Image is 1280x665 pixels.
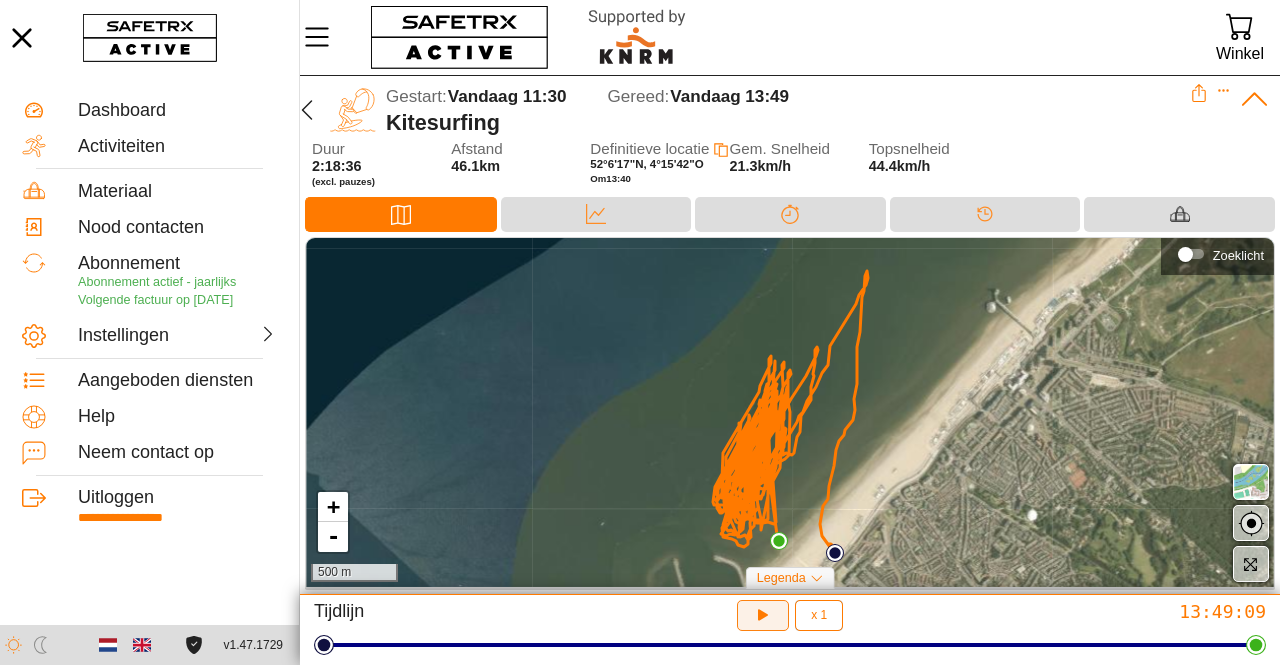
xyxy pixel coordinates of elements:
div: Splitsen [695,197,886,232]
img: ModeLight.svg [5,636,22,653]
span: Topsnelheid [869,141,997,158]
div: Tijdlijn [314,600,628,631]
img: Help.svg [22,405,46,429]
span: Vandaag 11:30 [448,87,567,106]
span: Abonnement actief - jaarlijks [78,275,236,289]
img: Activities.svg [22,134,46,158]
div: 13:49:09 [952,600,1266,623]
button: v1.47.1729 [212,629,295,662]
img: en.svg [133,636,151,654]
span: Gestart: [386,87,447,106]
span: Definitieve locatie [590,140,709,157]
span: Vandaag 13:49 [670,87,789,106]
a: Zoom in [318,492,348,522]
span: 44.4km/h [869,158,931,174]
div: Zoeklicht [1213,248,1264,263]
div: Kaart [305,197,497,232]
img: PathEnd.svg [770,532,788,550]
img: Equipment_Black.svg [1170,204,1190,224]
div: Instellingen [78,325,174,347]
span: (excl. pauzes) [312,176,440,188]
img: Equipment.svg [22,179,46,203]
img: RescueLogo.svg [565,5,709,70]
div: Materiaal [1084,197,1275,232]
div: 500 m [311,564,398,582]
div: Materiaal [78,181,277,203]
span: Volgende factuur op [DATE] [78,293,233,307]
span: v1.47.1729 [224,635,283,656]
div: Activiteiten [78,136,277,158]
div: Help [78,406,277,428]
span: Om 13:40 [590,173,631,184]
span: 46.1km [451,158,500,174]
img: KITE_SURFING.svg [330,87,376,133]
div: Kitesurfing [386,110,1190,136]
div: Zoeklicht [1171,239,1264,269]
span: Gem. Snelheid [729,141,857,158]
img: Subscription.svg [22,251,46,275]
span: x 1 [811,609,827,621]
div: Nood contacten [78,217,277,239]
span: Duur [312,141,440,158]
span: Gereed: [608,87,670,106]
button: Expand [1217,84,1231,98]
div: Dashboard [78,100,277,122]
img: PathStart.svg [826,544,844,562]
button: Terug [291,84,323,136]
div: Uitloggen [78,487,277,509]
button: x 1 [795,600,843,631]
div: Abonnement [78,253,277,275]
div: Tijdlijn [890,197,1081,232]
div: Winkel [1216,40,1264,67]
a: Licentieovereenkomst [180,636,207,653]
button: Dutch [91,628,125,662]
div: Neem contact op [78,442,277,464]
span: 21.3km/h [729,158,791,174]
img: nl.svg [99,636,117,654]
div: Data [501,197,692,232]
button: English [125,628,159,662]
button: Menu [300,16,350,58]
span: Afstand [451,141,579,158]
div: Aangeboden diensten [78,370,277,392]
span: 52°6'17"N, 4°15'42"O [590,158,703,170]
a: Zoom out [318,522,348,552]
img: ModeDark.svg [32,636,49,653]
img: ContactUs.svg [22,441,46,465]
span: 2:18:36 [312,158,362,174]
span: Legenda [757,571,806,585]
